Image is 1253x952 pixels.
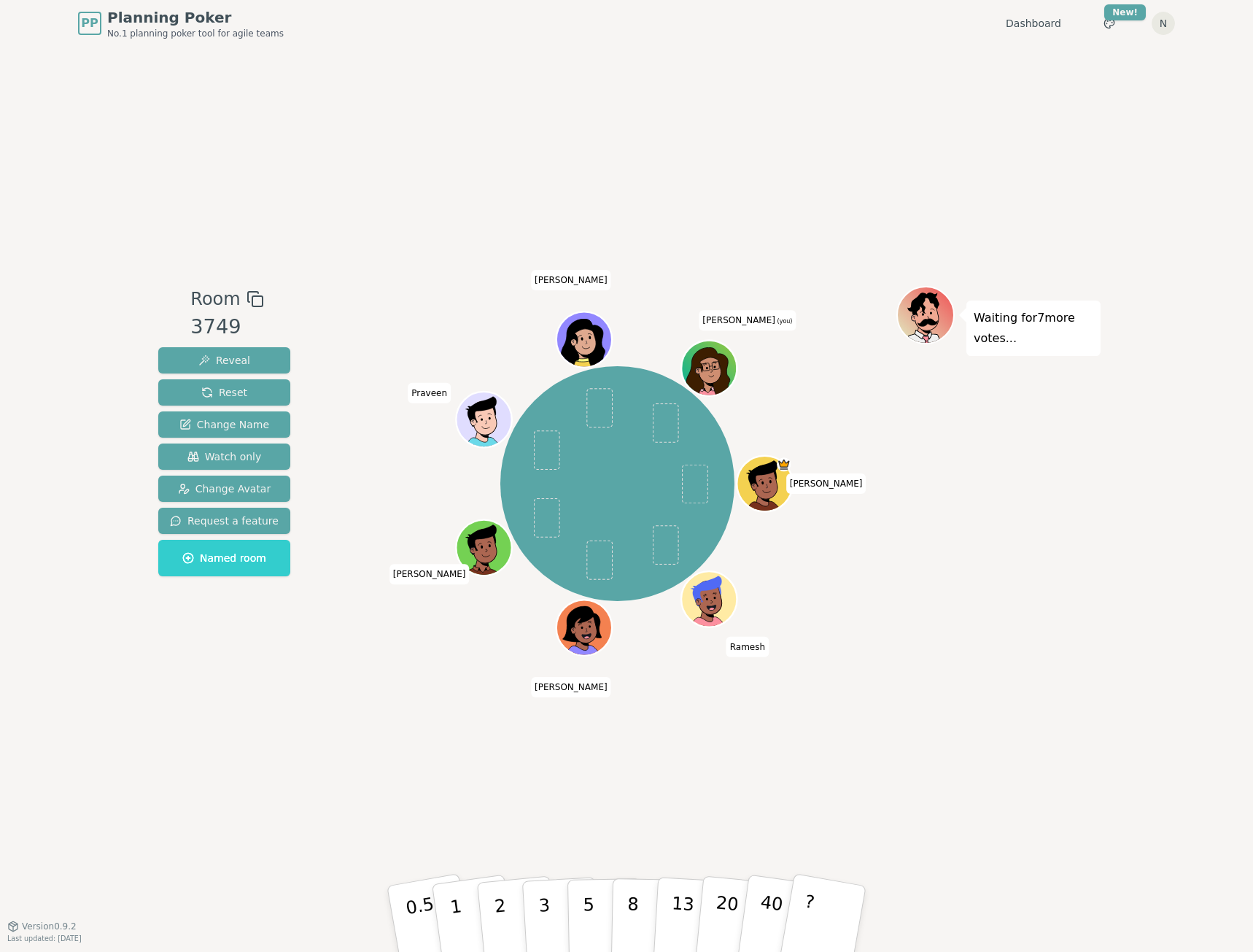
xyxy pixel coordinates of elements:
[699,310,796,330] span: Click to change your name
[1006,16,1061,31] a: Dashboard
[531,677,611,697] span: Click to change your name
[389,564,470,584] span: Click to change your name
[7,934,82,943] span: Last updated: [DATE]
[158,347,290,374] button: Reveal
[201,385,247,400] span: Reset
[1152,12,1175,35] button: N
[777,457,791,471] span: Luis David is the host
[81,15,98,32] span: PP
[107,28,284,39] span: No.1 planning poker tool for agile teams
[178,481,271,496] span: Change Avatar
[190,312,263,342] div: 3749
[187,449,262,464] span: Watch only
[531,270,611,290] span: Click to change your name
[158,379,290,406] button: Reset
[786,473,866,494] span: Click to change your name
[408,383,451,403] span: Click to change your name
[726,637,769,657] span: Click to change your name
[22,921,77,932] span: Version 0.9.2
[683,342,736,395] button: Click to change your avatar
[179,417,269,432] span: Change Name
[198,353,250,368] span: Reveal
[158,476,290,502] button: Change Avatar
[1096,10,1122,36] button: New!
[158,508,290,534] button: Request a feature
[1104,4,1146,20] div: New!
[775,318,793,325] span: (you)
[158,411,290,438] button: Change Name
[7,921,77,932] button: Version0.9.2
[78,7,284,39] a: PPPlanning PokerNo.1 planning poker tool for agile teams
[182,551,266,565] span: Named room
[158,540,290,576] button: Named room
[170,514,279,528] span: Request a feature
[974,308,1093,349] p: Waiting for 7 more votes...
[158,444,290,470] button: Watch only
[107,7,284,28] span: Planning Poker
[190,286,240,312] span: Room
